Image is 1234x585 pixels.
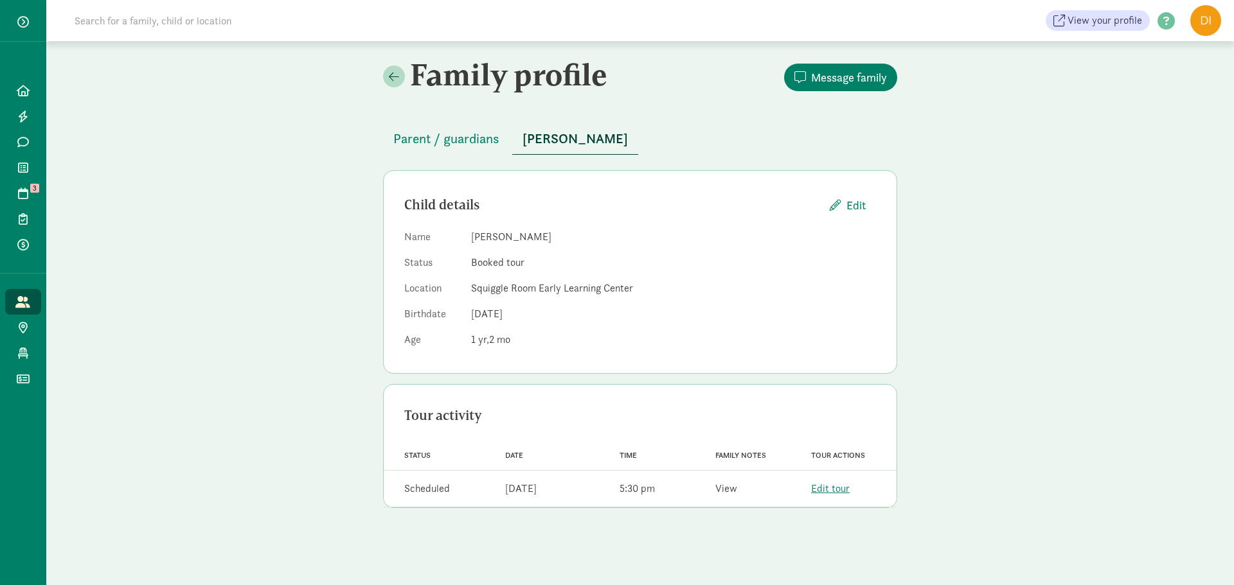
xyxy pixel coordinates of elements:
span: [DATE] [471,307,503,320]
dd: Booked tour [471,255,876,270]
span: 2 [489,333,510,346]
span: View your profile [1068,13,1142,28]
a: View [715,482,737,495]
span: Tour actions [811,451,865,460]
span: 1 [471,333,489,346]
span: 3 [30,184,39,193]
dt: Name [404,229,461,250]
iframe: Chat Widget [1170,523,1234,585]
dt: Age [404,332,461,353]
div: 5:30 pm [620,481,655,496]
span: [PERSON_NAME] [523,128,628,149]
a: Parent / guardians [383,132,510,146]
a: View your profile [1046,10,1150,31]
div: Child details [404,195,819,215]
button: Edit [819,191,876,219]
button: Message family [784,64,897,91]
button: [PERSON_NAME] [512,123,638,155]
a: 3 [5,180,41,206]
span: Time [620,451,637,460]
a: [PERSON_NAME] [512,132,638,146]
dt: Status [404,255,461,275]
div: [DATE] [505,481,537,496]
dd: [PERSON_NAME] [471,229,876,245]
input: Search for a family, child or location [67,8,427,33]
h2: Family profile [383,57,638,92]
dt: Location [404,281,461,301]
dd: Squiggle Room Early Learning Center [471,281,876,296]
a: Edit tour [811,482,850,495]
span: Date [505,451,523,460]
span: Message family [811,69,887,86]
span: Status [404,451,431,460]
span: Family notes [715,451,766,460]
button: Parent / guardians [383,123,510,154]
span: Edit [846,196,866,214]
div: Scheduled [404,481,450,496]
span: Parent / guardians [393,128,499,149]
dt: Birthdate [404,306,461,327]
div: Tour activity [404,405,876,426]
